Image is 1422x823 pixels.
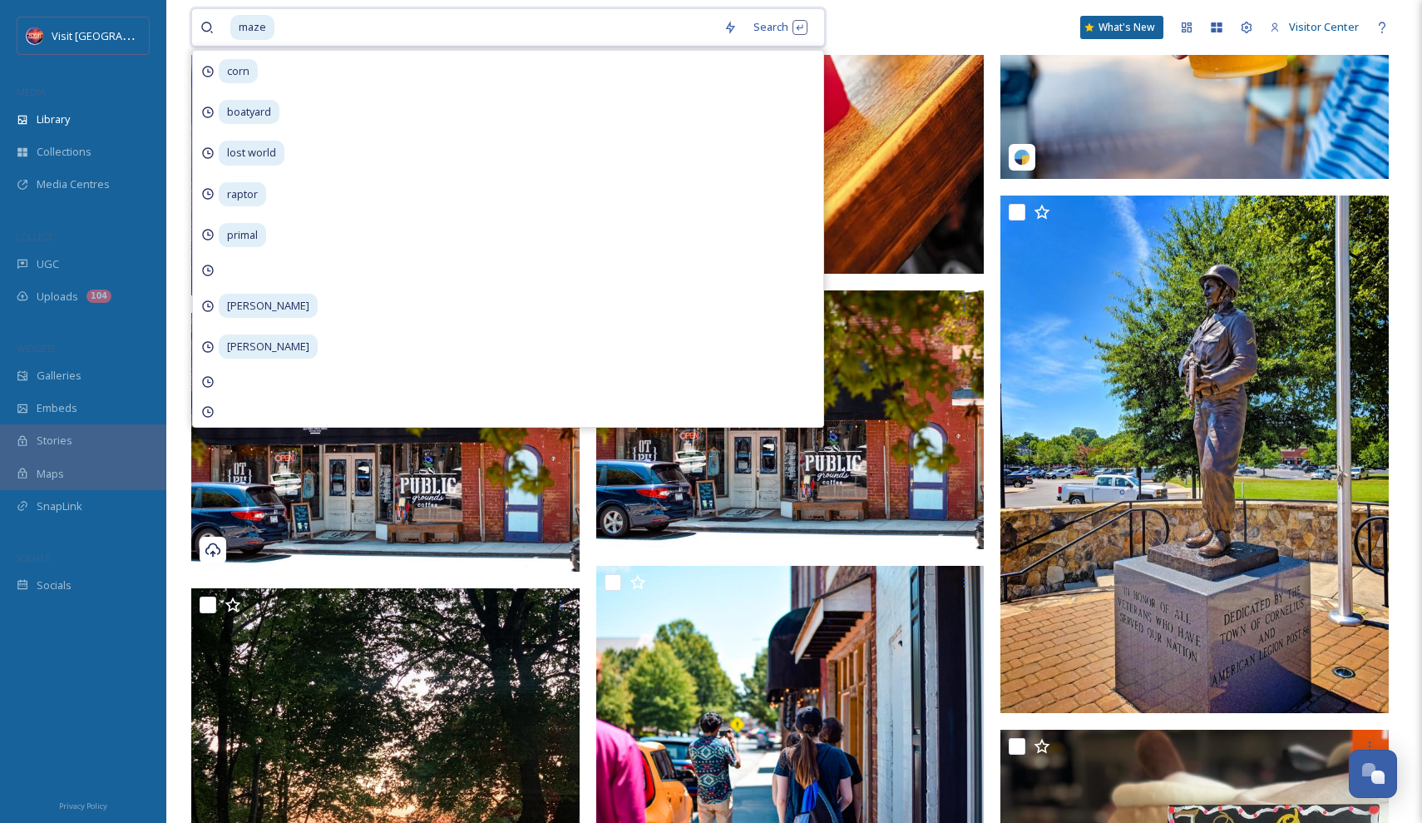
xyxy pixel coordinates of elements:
span: COLLECT [17,231,52,243]
span: lost world [219,141,284,165]
span: Collections [37,144,91,160]
span: Embeds [37,400,77,416]
div: Search [745,11,816,43]
span: Visit [GEOGRAPHIC_DATA][PERSON_NAME] [52,27,263,43]
span: raptor [219,182,266,206]
a: Privacy Policy [59,795,107,815]
span: Galleries [37,368,81,384]
span: Maps [37,466,64,482]
div: 104 [86,290,111,303]
span: maze [230,15,274,39]
span: UGC [37,256,59,272]
span: [PERSON_NAME] [219,294,318,318]
a: Visitor Center [1262,11,1367,43]
img: Cornelius - Memorial Day 2021.jpg [1000,196,1389,713]
span: Uploads [37,289,78,305]
span: primal [219,223,266,247]
span: Stories [37,433,72,449]
span: SOCIALS [17,552,50,564]
span: MEDIA [17,86,46,98]
span: Privacy Policy [59,801,107,811]
span: corn [219,59,258,83]
button: Open Chat [1349,750,1397,798]
img: Cornelius_Davidson_146__9ca02c80-0565-4c48-859a-02ca66bbc452.jpg [191,313,580,573]
span: SnapLink [37,498,82,514]
img: Logo%20Image.png [27,27,43,44]
span: [PERSON_NAME] [219,335,318,359]
img: snapsea-logo.png [1014,149,1030,166]
span: boatyard [219,100,279,124]
span: Socials [37,578,72,593]
a: What's New [1080,16,1163,39]
span: Visitor Center [1289,19,1359,34]
span: Media Centres [37,176,110,192]
span: WIDGETS [17,342,55,354]
span: Library [37,112,70,127]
